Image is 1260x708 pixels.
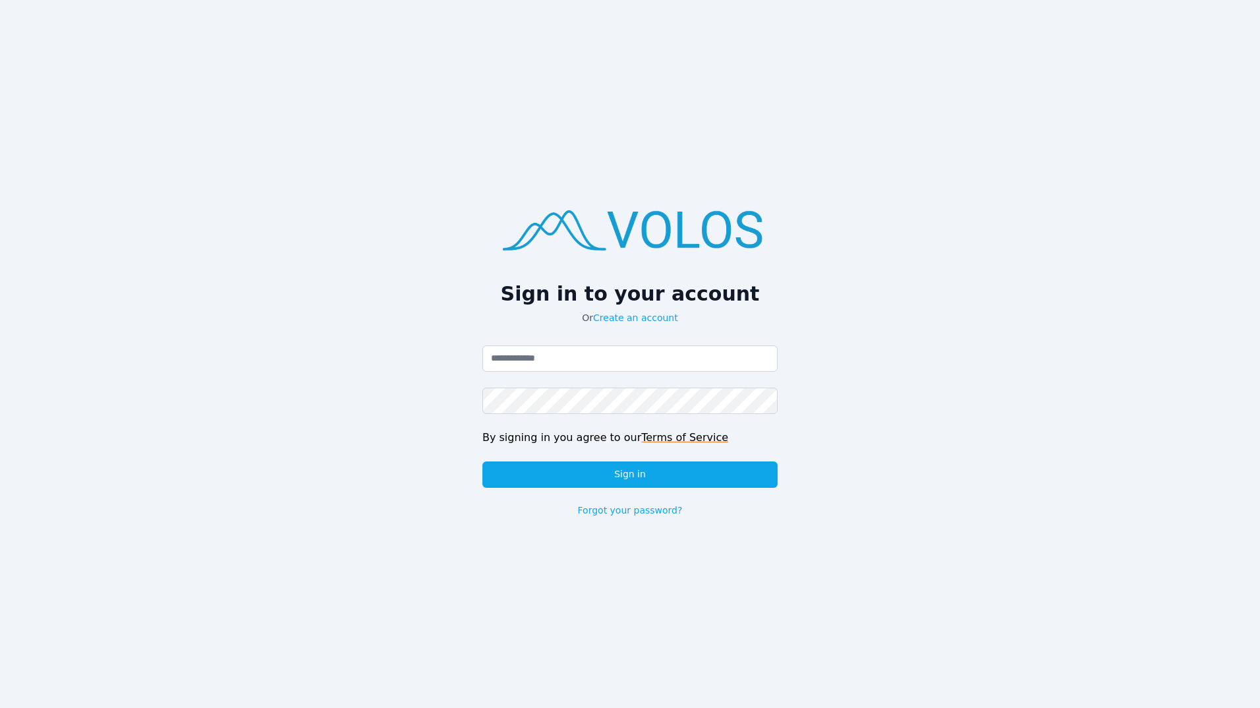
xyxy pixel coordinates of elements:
[482,311,778,324] p: Or
[482,191,778,266] img: logo.png
[482,282,778,306] h2: Sign in to your account
[593,312,678,323] a: Create an account
[482,430,778,446] div: By signing in you agree to our
[482,461,778,488] button: Sign in
[578,504,683,517] a: Forgot your password?
[641,431,728,444] a: Terms of Service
